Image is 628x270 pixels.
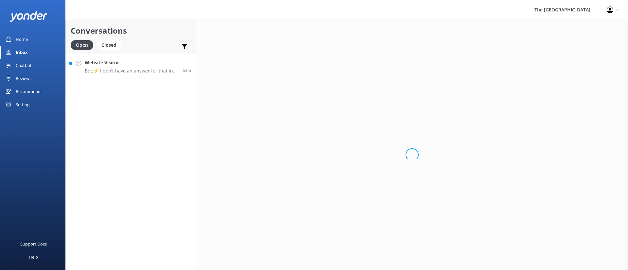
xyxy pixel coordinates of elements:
[183,68,191,73] span: Sep 24 2025 10:08pm (UTC -10:00) Pacific/Honolulu
[71,40,93,50] div: Open
[85,68,178,74] p: Bot: ⚡ I don't have an answer for that in my knowledge base. Please try and rephrase your questio...
[16,72,31,85] div: Reviews
[66,54,196,78] a: Website VisitorBot:⚡ I don't have an answer for that in my knowledge base. Please try and rephras...
[16,98,31,111] div: Settings
[16,33,28,46] div: Home
[20,237,47,250] div: Support Docs
[85,59,178,66] h4: Website Visitor
[10,11,47,22] img: yonder-white-logo.png
[96,40,121,50] div: Closed
[16,46,28,59] div: Inbox
[96,41,125,48] a: Closed
[71,41,96,48] a: Open
[16,59,32,72] div: Chatbot
[71,24,191,37] h2: Conversations
[29,250,38,263] div: Help
[16,85,41,98] div: Recommend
